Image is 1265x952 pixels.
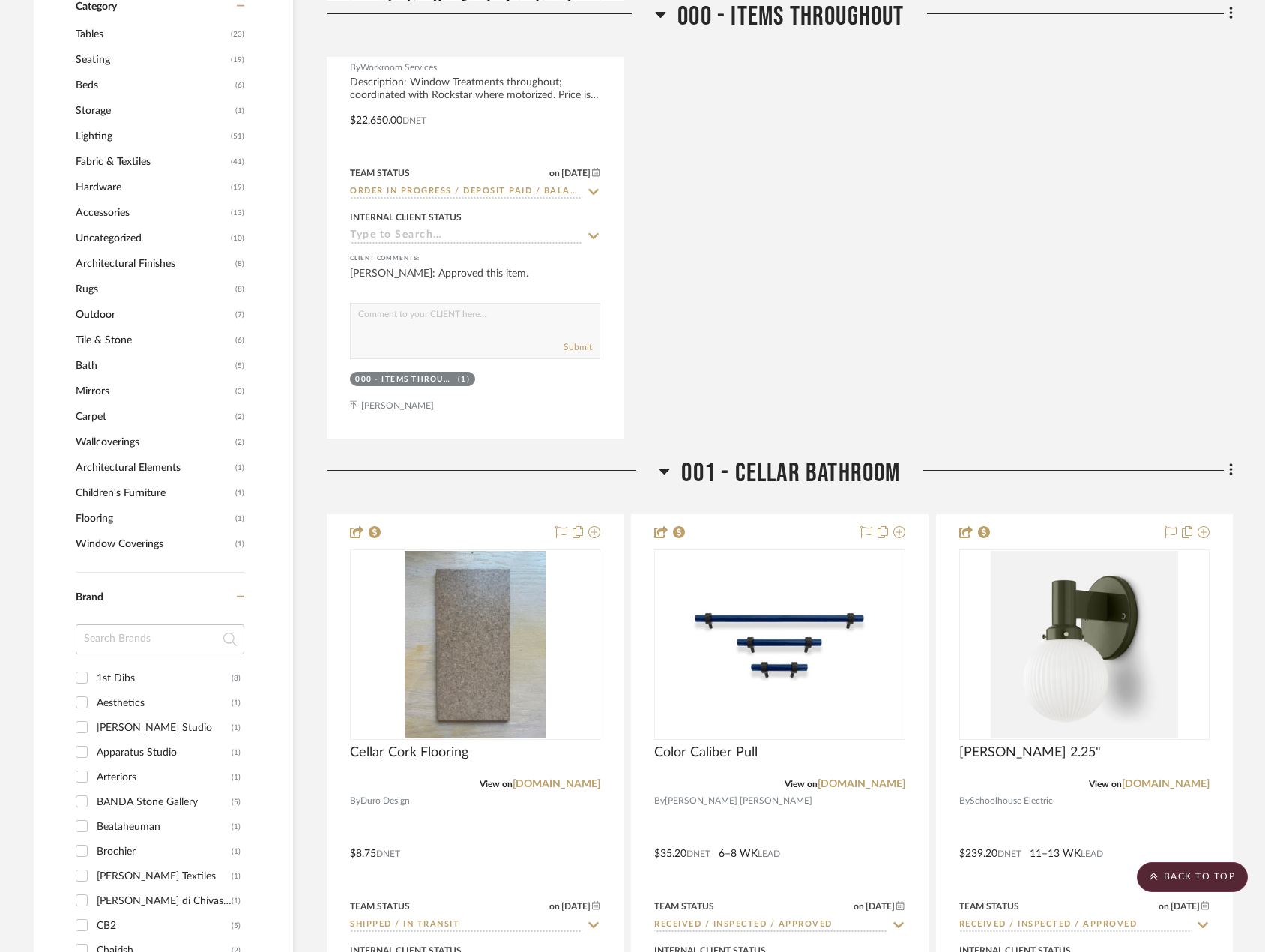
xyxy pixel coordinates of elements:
span: Hardware [76,175,227,200]
img: Color Caliber Pull [686,551,873,738]
span: (6) [235,73,244,97]
div: Team Status [654,900,714,913]
input: Type to Search… [654,918,887,933]
span: Beds [76,73,232,98]
span: Workroom Services [360,61,437,75]
span: Color Caliber Pull [654,744,758,761]
span: Category [76,1,117,13]
div: (1) [232,864,241,888]
span: [DATE] [560,901,592,912]
span: 001 - CELLAR BATHROOM [681,457,900,489]
div: (1) [232,840,241,864]
span: View on [1089,780,1122,789]
span: Bath [76,353,232,379]
span: Architectural Finishes [76,251,232,277]
span: (41) [231,150,244,174]
span: View on [785,780,818,789]
span: [DATE] [864,901,896,912]
span: (1) [235,99,244,123]
input: Type to Search… [350,185,582,199]
div: (1) [458,374,471,385]
span: [PERSON_NAME] 2.25" [959,744,1101,761]
span: (1) [235,507,244,531]
div: BANDA Stone Gallery [97,790,232,814]
div: (1) [232,815,241,839]
img: Cellar Cork Flooring [405,551,546,738]
div: (1) [232,716,241,740]
div: (1) [232,765,241,789]
a: [DOMAIN_NAME] [513,779,600,789]
span: (13) [231,201,244,225]
span: (2) [235,430,244,454]
span: [PERSON_NAME] [PERSON_NAME] [665,794,812,808]
div: (5) [232,790,241,814]
div: Team Status [350,900,410,913]
span: View on [480,780,513,789]
input: Type to Search… [350,918,582,933]
button: Submit [564,340,592,354]
span: (19) [231,48,244,72]
span: Storage [76,98,232,124]
div: 1st Dibs [97,666,232,690]
div: (8) [232,666,241,690]
span: (1) [235,481,244,505]
div: (1) [232,691,241,715]
span: Schoolhouse Electric [970,794,1053,808]
span: (6) [235,328,244,352]
span: [DATE] [1169,901,1201,912]
span: Mirrors [76,379,232,404]
span: Uncategorized [76,226,227,251]
div: [PERSON_NAME] Studio [97,716,232,740]
input: Search Brands [76,624,244,654]
span: (8) [235,277,244,301]
span: Carpet [76,404,232,430]
span: Architectural Elements [76,455,232,480]
span: By [350,794,360,808]
span: (5) [235,354,244,378]
span: on [854,902,864,911]
div: 000 - ITEMS THROUGHOUT [355,374,454,385]
span: Outdoor [76,302,232,328]
div: [PERSON_NAME] di Chivasso [97,889,232,913]
span: Children's Furniture [76,480,232,506]
scroll-to-top-button: BACK TO TOP [1137,862,1248,892]
div: (1) [232,889,241,913]
span: Flooring [76,506,232,531]
span: By [350,61,360,75]
span: Tables [76,22,227,47]
span: (8) [235,252,244,276]
span: Fabric & Textiles [76,149,227,175]
span: (19) [231,175,244,199]
span: (1) [235,532,244,556]
span: By [654,794,665,808]
div: (1) [232,741,241,765]
span: Accessories [76,200,227,226]
span: on [549,169,560,178]
span: on [549,902,560,911]
span: Cellar Cork Flooring [350,744,468,761]
div: Apparatus Studio [97,741,232,765]
span: Brand [76,592,103,603]
span: (7) [235,303,244,327]
span: Lighting [76,124,227,149]
div: [PERSON_NAME] Textiles [97,864,232,888]
span: (1) [235,456,244,480]
div: Beataheuman [97,815,232,839]
div: Arteriors [97,765,232,789]
div: Team Status [350,166,410,180]
input: Type to Search… [959,918,1192,933]
img: Otto Sconce 2.25" [991,551,1178,738]
span: (51) [231,124,244,148]
div: Aesthetics [97,691,232,715]
span: Window Coverings [76,531,232,557]
div: Team Status [959,900,1019,913]
span: Rugs [76,277,232,302]
span: (2) [235,405,244,429]
div: CB2 [97,914,232,938]
span: Seating [76,47,227,73]
div: [PERSON_NAME]: Approved this item. [350,266,600,296]
span: on [1159,902,1169,911]
a: [DOMAIN_NAME] [1122,779,1210,789]
span: Duro Design [360,794,410,808]
input: Type to Search… [350,229,582,244]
